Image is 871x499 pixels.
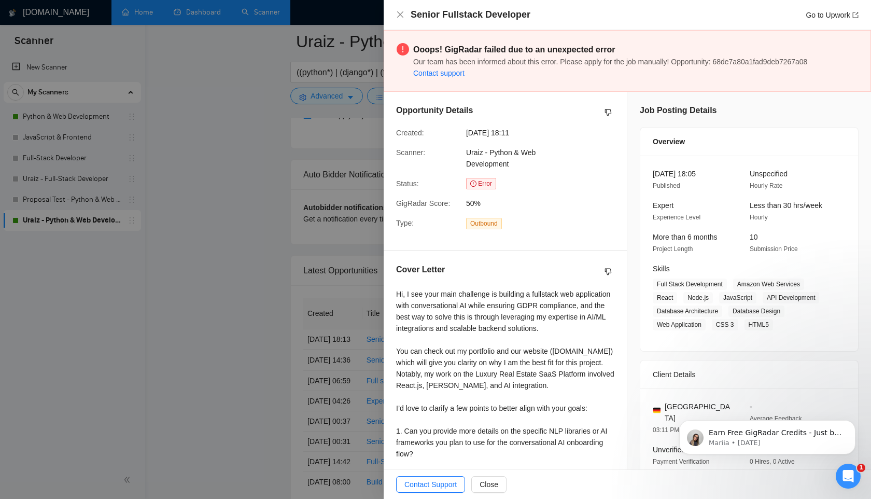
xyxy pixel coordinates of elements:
[750,182,782,189] span: Hourly Rate
[750,245,798,253] span: Submission Price
[750,170,788,178] span: Unspecified
[653,136,685,147] span: Overview
[466,148,536,168] span: Uraiz - Python & Web Development
[733,279,804,290] span: Amazon Web Services
[413,58,807,66] span: Our team has been informed about this error. Please apply for the job manually! Opportunity: 68de...
[653,426,679,434] span: 03:11 PM
[396,104,473,117] h5: Opportunity Details
[653,446,685,454] span: Unverified
[857,464,865,472] span: 1
[45,30,179,286] span: Earn Free GigRadar Credits - Just by Sharing Your Story! 💬 Want more credits for sending proposal...
[602,266,614,278] button: dislike
[397,43,409,56] span: exclamation-circle
[466,178,496,189] span: Error
[413,45,615,54] strong: Ooops! GigRadar failed due to an unexpected error
[653,292,677,303] span: React
[396,10,404,19] button: Close
[396,264,445,276] h5: Cover Letter
[466,218,502,229] span: Outbound
[653,407,661,414] img: 🇩🇪
[653,458,709,465] span: Payment Verification
[396,148,425,157] span: Scanner:
[396,179,419,188] span: Status:
[664,398,871,471] iframe: Intercom notifications message
[653,265,670,273] span: Skills
[653,233,718,241] span: More than 6 months
[396,476,465,493] button: Contact Support
[45,40,179,49] p: Message from Mariia, sent 3w ago
[396,199,450,207] span: GigRadar Score:
[396,129,424,137] span: Created:
[750,214,768,221] span: Hourly
[602,106,614,119] button: dislike
[653,279,727,290] span: Full Stack Development
[653,214,700,221] span: Experience Level
[653,319,706,330] span: Web Application
[806,11,859,19] a: Go to Upworkexport
[653,361,846,389] div: Client Details
[471,476,507,493] button: Close
[750,233,758,241] span: 10
[605,268,612,276] span: dislike
[712,319,738,330] span: CSS 3
[653,201,673,210] span: Expert
[750,201,822,210] span: Less than 30 hrs/week
[763,292,819,303] span: API Development
[640,104,717,117] h5: Job Posting Details
[683,292,713,303] span: Node.js
[719,292,756,303] span: JavaScript
[744,319,773,330] span: HTML5
[605,108,612,117] span: dislike
[852,12,859,18] span: export
[728,306,784,317] span: Database Design
[413,69,465,77] a: Contact support
[653,245,693,253] span: Project Length
[411,8,530,21] h4: Senior Fullstack Developer
[480,479,498,490] span: Close
[470,181,476,187] span: exclamation-circle
[836,464,861,489] iframe: Intercom live chat
[404,479,457,490] span: Contact Support
[396,219,414,227] span: Type:
[396,10,404,19] span: close
[653,182,680,189] span: Published
[466,127,622,138] span: [DATE] 18:11
[653,306,722,317] span: Database Architecture
[466,198,622,209] span: 50%
[653,170,696,178] span: [DATE] 18:05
